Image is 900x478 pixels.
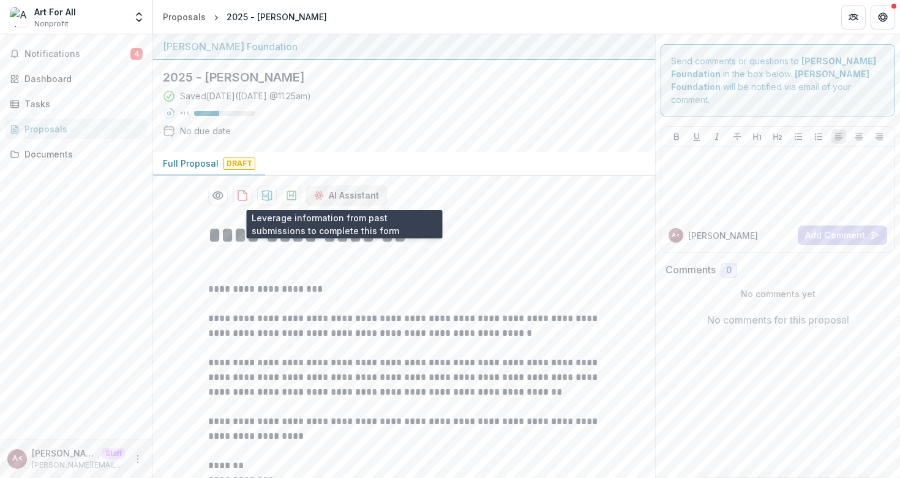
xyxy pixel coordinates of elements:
[661,44,895,116] div: Send comments or questions to in the box below. will be notified via email of your comment.
[208,186,228,205] button: Preview 59d26dcf-3517-4345-8302-85e951bf53d7-0.pdf
[102,448,126,459] p: Staff
[257,186,277,205] button: download-proposal
[5,119,148,139] a: Proposals
[130,452,145,466] button: More
[12,455,23,463] div: Andrew Clegg <andrew@trytemelio.com>
[688,229,758,242] p: [PERSON_NAME]
[34,6,76,18] div: Art For All
[34,18,69,29] span: Nonprofit
[841,5,866,29] button: Partners
[158,8,332,26] nav: breadcrumb
[24,148,138,161] div: Documents
[871,5,895,29] button: Get Help
[730,129,744,144] button: Strike
[872,129,887,144] button: Align Right
[770,129,785,144] button: Heading 2
[10,7,29,27] img: Art For All
[32,447,97,460] p: [PERSON_NAME] <[PERSON_NAME][EMAIL_ADDRESS][DOMAIN_NAME]>
[130,5,148,29] button: Open entity switcher
[24,72,138,85] div: Dashboard
[163,39,645,54] div: [PERSON_NAME] Foundation
[831,129,846,144] button: Align Left
[707,313,849,327] p: No comments for this proposal
[180,124,231,137] div: No due date
[791,129,806,144] button: Bullet List
[163,10,206,23] div: Proposals
[5,144,148,164] a: Documents
[180,89,311,102] div: Saved [DATE] ( [DATE] @ 11:25am )
[282,186,301,205] button: download-proposal
[306,186,387,205] button: AI Assistant
[180,109,189,118] p: 41 %
[158,8,211,26] a: Proposals
[852,129,866,144] button: Align Center
[163,70,626,85] h2: 2025 - [PERSON_NAME]
[689,129,704,144] button: Underline
[130,48,143,60] span: 4
[24,123,138,135] div: Proposals
[726,265,732,276] span: 0
[24,49,130,59] span: Notifications
[669,129,684,144] button: Bold
[672,232,680,238] div: Andrew Clegg <andrew@trytemelio.com>
[666,287,890,300] p: No comments yet
[24,97,138,110] div: Tasks
[666,264,716,276] h2: Comments
[5,44,148,64] button: Notifications4
[750,129,765,144] button: Heading 1
[32,460,126,471] p: [PERSON_NAME][EMAIL_ADDRESS][DOMAIN_NAME]
[710,129,724,144] button: Italicize
[223,157,255,170] span: Draft
[163,157,219,170] p: Full Proposal
[811,129,826,144] button: Ordered List
[227,10,327,23] div: 2025 - [PERSON_NAME]
[5,94,148,114] a: Tasks
[5,69,148,89] a: Dashboard
[798,226,887,245] button: Add Comment
[233,186,252,205] button: download-proposal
